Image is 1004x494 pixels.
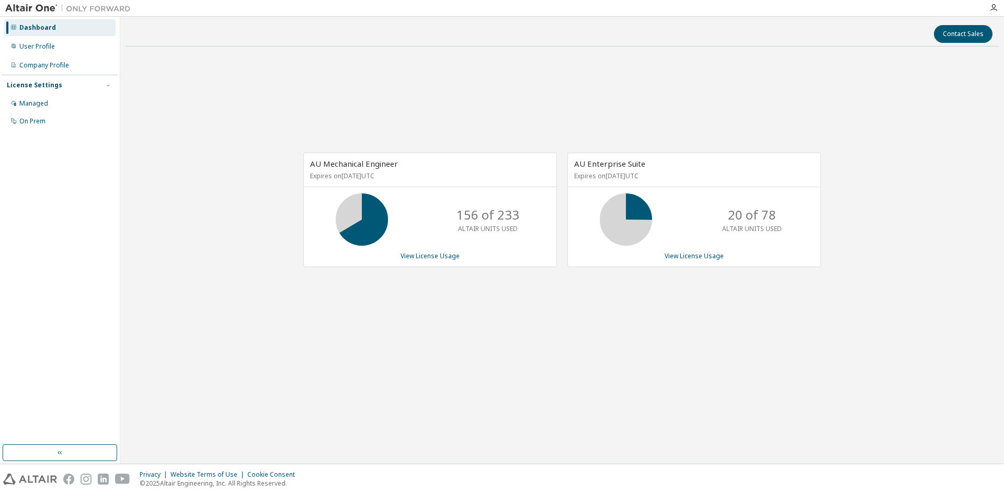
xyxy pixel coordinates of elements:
div: Managed [19,99,48,108]
img: youtube.svg [115,474,130,485]
a: View License Usage [665,251,724,260]
span: AU Enterprise Suite [574,158,645,169]
p: ALTAIR UNITS USED [458,224,518,233]
img: instagram.svg [81,474,92,485]
img: linkedin.svg [98,474,109,485]
p: Expires on [DATE] UTC [310,171,547,180]
p: © 2025 Altair Engineering, Inc. All Rights Reserved. [140,479,301,488]
div: Dashboard [19,24,56,32]
div: Company Profile [19,61,69,70]
p: Expires on [DATE] UTC [574,171,812,180]
img: Altair One [5,3,136,14]
span: AU Mechanical Engineer [310,158,398,169]
p: 156 of 233 [457,206,519,224]
img: facebook.svg [63,474,74,485]
p: 20 of 78 [728,206,776,224]
div: License Settings [7,81,62,89]
a: View License Usage [401,251,460,260]
div: Website Terms of Use [170,470,247,479]
div: User Profile [19,42,55,51]
button: Contact Sales [934,25,992,43]
p: ALTAIR UNITS USED [722,224,782,233]
img: altair_logo.svg [3,474,57,485]
div: Cookie Consent [247,470,301,479]
div: Privacy [140,470,170,479]
div: On Prem [19,117,45,125]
